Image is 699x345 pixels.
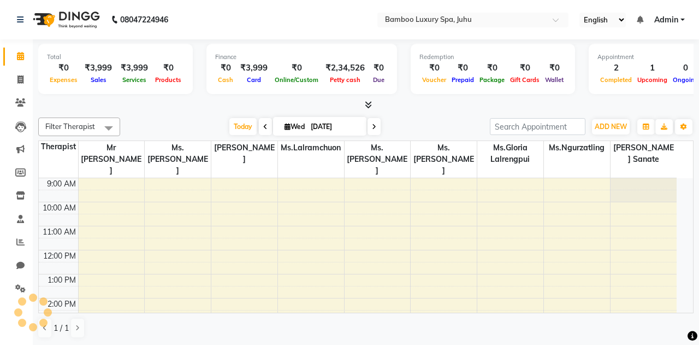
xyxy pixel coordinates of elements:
[215,76,236,84] span: Cash
[597,76,635,84] span: Completed
[449,76,477,84] span: Prepaid
[120,4,168,35] b: 08047224946
[45,122,95,131] span: Filter Therapist
[88,76,109,84] span: Sales
[307,119,362,135] input: 2025-09-03
[47,76,80,84] span: Expenses
[327,76,363,84] span: Petty cash
[282,122,307,131] span: Wed
[45,299,78,310] div: 2:00 PM
[321,62,369,74] div: ₹2,34,526
[45,178,78,190] div: 9:00 AM
[544,141,610,155] span: Ms.Ngurzatling
[47,52,184,62] div: Total
[152,62,184,74] div: ₹0
[278,141,344,155] span: Ms.Lalramchuon
[477,62,507,74] div: ₹0
[477,76,507,84] span: Package
[39,141,78,153] div: Therapist
[211,141,277,166] span: [PERSON_NAME]
[635,62,670,74] div: 1
[215,62,236,74] div: ₹0
[490,118,585,135] input: Search Appointment
[507,76,542,84] span: Gift Cards
[45,274,78,286] div: 1:00 PM
[597,62,635,74] div: 2
[80,62,116,74] div: ₹3,999
[120,76,149,84] span: Services
[449,62,477,74] div: ₹0
[236,62,272,74] div: ₹3,999
[419,62,449,74] div: ₹0
[47,62,80,74] div: ₹0
[369,62,388,74] div: ₹0
[40,202,78,214] div: 10:00 AM
[477,141,543,166] span: Ms.Gloria Lalrengpui
[28,4,103,35] img: logo
[345,141,411,178] span: Ms.[PERSON_NAME]
[370,76,387,84] span: Due
[152,76,184,84] span: Products
[419,76,449,84] span: Voucher
[592,119,630,135] button: ADD NEW
[542,62,566,74] div: ₹0
[595,122,627,131] span: ADD NEW
[635,76,670,84] span: Upcoming
[507,62,542,74] div: ₹0
[272,62,321,74] div: ₹0
[419,52,566,62] div: Redemption
[54,323,69,334] span: 1 / 1
[272,76,321,84] span: Online/Custom
[411,141,477,178] span: Ms.[PERSON_NAME]
[145,141,211,178] span: Ms.[PERSON_NAME]
[654,14,678,26] span: Admin
[611,141,677,166] span: [PERSON_NAME] Sanate
[79,141,145,178] span: Mr [PERSON_NAME]
[116,62,152,74] div: ₹3,999
[40,226,78,238] div: 11:00 AM
[215,52,388,62] div: Finance
[244,76,264,84] span: Card
[41,250,78,262] div: 12:00 PM
[229,118,257,135] span: Today
[542,76,566,84] span: Wallet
